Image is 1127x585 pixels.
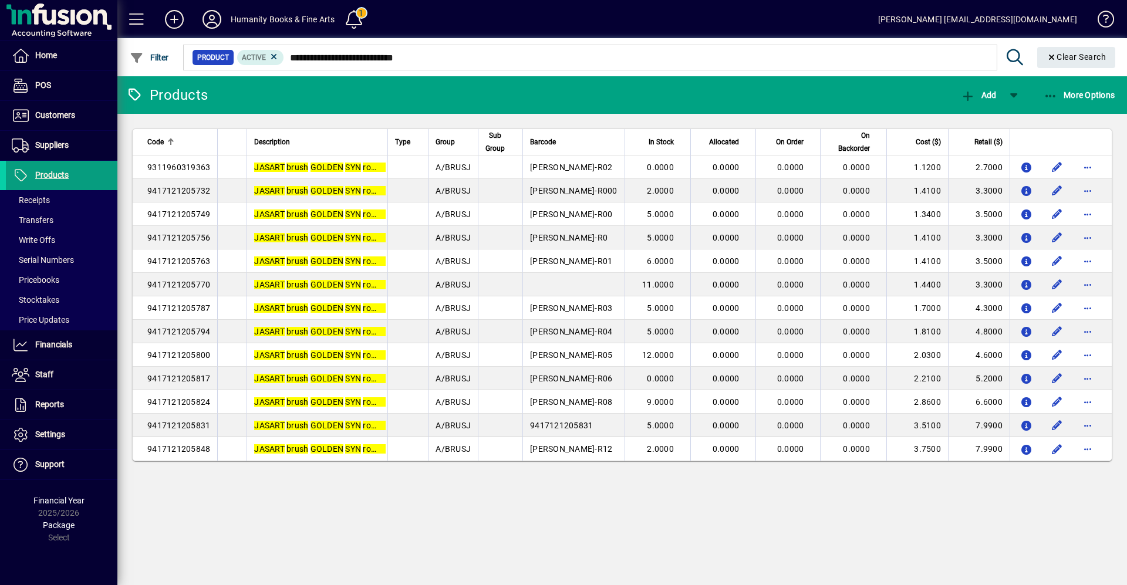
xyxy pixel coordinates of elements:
[130,53,169,62] span: Filter
[713,280,740,289] span: 0.0000
[345,327,361,336] em: SYN
[254,136,290,148] span: Description
[311,186,344,195] em: GOLDEN
[713,186,740,195] span: 0.0000
[948,390,1010,414] td: 6.6000
[286,209,308,219] em: brush
[147,136,210,148] div: Code
[647,209,674,219] span: 5.0000
[254,327,285,336] em: JASART
[286,303,308,313] em: brush
[35,50,57,60] span: Home
[254,136,380,148] div: Description
[254,397,396,407] span: #8
[363,327,385,336] em: round
[147,350,210,360] span: 9417121205800
[254,303,285,313] em: JASART
[1037,47,1116,68] button: Clear
[948,367,1010,390] td: 5.2000
[363,163,385,172] em: round
[1048,346,1067,364] button: Edit
[530,163,612,172] span: [PERSON_NAME]-R02
[6,360,117,390] a: Staff
[345,397,361,407] em: SYN
[254,233,396,242] span: #0
[916,136,941,148] span: Cost ($)
[345,374,361,383] em: SYN
[286,327,308,336] em: brush
[436,350,471,360] span: A/BRUSJ
[12,275,59,285] span: Pricebooks
[1078,205,1097,224] button: More options
[713,233,740,242] span: 0.0000
[254,374,396,383] span: #6
[485,129,505,155] span: Sub Group
[147,374,210,383] span: 9417121205817
[345,256,361,266] em: SYN
[254,233,285,242] em: JASART
[6,101,117,130] a: Customers
[777,233,804,242] span: 0.0000
[345,350,361,360] em: SYN
[147,280,210,289] span: 9417121205770
[363,209,385,219] em: round
[6,250,117,270] a: Serial Numbers
[1044,90,1115,100] span: More Options
[6,330,117,360] a: Financials
[363,444,385,454] em: round
[763,136,814,148] div: On Order
[642,280,674,289] span: 11.0000
[6,450,117,479] a: Support
[1048,416,1067,435] button: Edit
[345,280,361,289] em: SYN
[1078,158,1097,177] button: More options
[777,397,804,407] span: 0.0000
[254,256,285,266] em: JASART
[777,327,804,336] span: 0.0000
[311,209,344,219] em: GOLDEN
[647,303,674,313] span: 5.0000
[713,350,740,360] span: 0.0000
[311,421,344,430] em: GOLDEN
[713,374,740,383] span: 0.0000
[843,163,870,172] span: 0.0000
[1078,346,1097,364] button: More options
[436,136,455,148] span: Group
[147,444,210,454] span: 9417121205848
[395,136,421,148] div: Type
[530,397,612,407] span: [PERSON_NAME]-R08
[254,444,400,454] span: #12
[35,110,75,120] span: Customers
[436,374,471,383] span: A/BRUSJ
[363,421,385,430] em: round
[1048,369,1067,388] button: Edit
[311,327,344,336] em: GOLDEN
[254,303,396,313] span: #3
[1048,275,1067,294] button: Edit
[886,202,948,226] td: 1.3400
[35,430,65,439] span: Settings
[286,233,308,242] em: brush
[12,295,59,305] span: Stocktakes
[530,186,618,195] span: [PERSON_NAME]-R000
[147,421,210,430] span: 9417121205831
[254,421,285,430] em: JASART
[156,9,193,30] button: Add
[886,414,948,437] td: 3.5100
[254,209,404,219] span: #2/0
[713,327,740,336] span: 0.0000
[254,374,285,383] em: JASART
[12,195,50,205] span: Receipts
[193,9,231,30] button: Profile
[286,280,308,289] em: brush
[843,350,870,360] span: 0.0000
[1048,252,1067,270] button: Edit
[530,350,612,360] span: [PERSON_NAME]-R05
[197,52,229,63] span: Product
[35,170,69,180] span: Products
[363,233,385,242] em: round
[886,437,948,461] td: 3.7500
[1048,158,1067,177] button: Edit
[254,186,404,195] span: #3/0
[436,303,471,313] span: A/BRUSJ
